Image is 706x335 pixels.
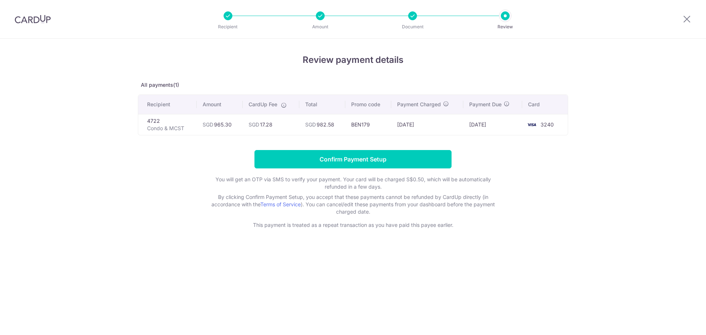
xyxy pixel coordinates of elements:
[657,313,699,331] iframe: Opens a widget where you can find more information
[15,15,51,24] img: CardUp
[138,81,568,89] p: All payments(1)
[138,53,568,67] h4: Review payment details
[397,101,441,108] span: Payment Charged
[541,121,554,128] span: 3240
[201,23,255,31] p: Recipient
[522,95,568,114] th: Card
[260,201,301,207] a: Terms of Service
[249,121,259,128] span: SGD
[345,95,391,114] th: Promo code
[463,114,522,135] td: [DATE]
[197,95,243,114] th: Amount
[254,150,452,168] input: Confirm Payment Setup
[203,121,213,128] span: SGD
[345,114,391,135] td: BEN179
[469,101,502,108] span: Payment Due
[249,101,277,108] span: CardUp Fee
[305,121,316,128] span: SGD
[243,114,299,135] td: 17.28
[385,23,440,31] p: Document
[524,120,539,129] img: <span class="translation_missing" title="translation missing: en.account_steps.new_confirm_form.b...
[299,95,345,114] th: Total
[138,114,197,135] td: 4722
[293,23,347,31] p: Amount
[147,125,191,132] p: Condo & MCST
[138,95,197,114] th: Recipient
[299,114,345,135] td: 982.58
[478,23,532,31] p: Review
[391,114,463,135] td: [DATE]
[197,114,243,135] td: 965.30
[206,193,500,215] p: By clicking Confirm Payment Setup, you accept that these payments cannot be refunded by CardUp di...
[206,176,500,190] p: You will get an OTP via SMS to verify your payment. Your card will be charged S$0.50, which will ...
[206,221,500,229] p: This payment is treated as a repeat transaction as you have paid this payee earlier.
